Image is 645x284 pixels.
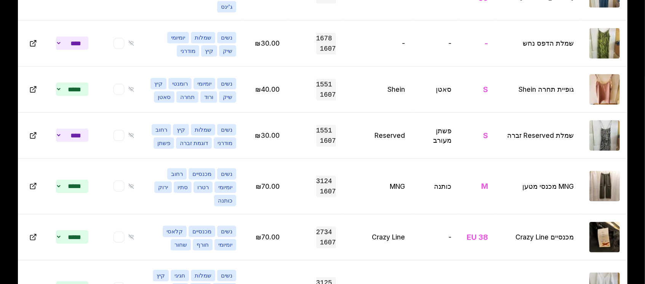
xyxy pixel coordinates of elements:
span: קיץ [153,270,169,281]
td: MNG מכנסי מטען [496,158,582,214]
td: - [413,214,459,260]
span: ערוך מחיר [255,85,280,93]
span: ערוך מחיר [255,39,280,47]
span: 1551 1607 [316,79,336,101]
td: שמלת הדפס נחש [496,20,582,66]
td: - [459,20,496,66]
td: S [459,66,496,112]
td: Shein [344,66,413,112]
span: ערוך מחיר [256,233,280,241]
span: יומיומי [214,182,236,193]
td: MNG [344,158,413,214]
span: שמלות [191,270,215,281]
span: רחוב [152,124,171,136]
td: EU 38 [459,214,496,260]
span: מכנסיים [189,226,215,237]
span: שמלות [191,124,215,136]
span: שיק [219,45,236,57]
td: כותנה [413,158,459,214]
td: - [413,20,459,66]
span: יומיומי [167,32,189,43]
td: פשתן מעורב [413,112,459,158]
button: Open in new tab [26,230,41,245]
td: מכנסיים Crazy Line [496,214,582,260]
span: נשים [217,78,236,89]
span: נשים [217,32,236,43]
td: Crazy Line [344,214,413,260]
td: M [459,158,496,214]
button: Open in new tab [26,128,41,143]
button: Open in new tab [26,82,41,97]
img: מכנסיים Crazy Line [589,222,620,252]
span: מכנסיים [189,168,215,180]
span: חגיגי [171,270,189,281]
span: פשתן [154,137,174,149]
span: 3124 1607 [316,176,336,197]
span: נשים [217,168,236,180]
span: ערוך מחיר [256,182,280,190]
span: שיק [219,91,236,103]
span: יומיומי [214,239,236,250]
span: דוגמת זברה [176,137,212,149]
span: יומיומי [194,78,215,89]
span: שחור [171,239,191,250]
td: שמלת Reserved זברה [496,112,582,158]
span: סתיו [174,182,192,193]
span: ירוק [154,182,172,193]
span: נשים [217,124,236,136]
td: גופיית תחרה Shein [496,66,582,112]
span: מודרני [177,45,199,57]
span: שמלות [191,32,215,43]
span: מודרני [214,137,236,149]
span: קיץ [201,45,217,57]
span: נשים [217,226,236,237]
span: רומנטי [168,78,192,89]
img: גופיית תחרה Shein [589,74,620,105]
span: רחוב [167,168,187,180]
td: S [459,112,496,158]
span: נשים [217,270,236,281]
span: כותנה [214,195,236,206]
span: 2734 1607 [316,227,336,248]
td: סאטן [413,66,459,112]
span: 1551 1607 [316,125,336,147]
button: Open in new tab [26,179,41,194]
img: שמלת הדפס נחש [589,28,620,59]
button: Open in new tab [26,36,41,51]
span: תחרה [176,91,198,103]
span: ערוך מחיר [255,131,280,139]
span: סאטן [154,91,174,103]
span: ורוד [200,91,217,103]
span: קיץ [150,78,166,89]
span: רטרו [194,182,213,193]
td: Reserved [344,112,413,158]
span: קיץ [173,124,189,136]
img: MNG מכנסי מטען [589,171,620,201]
span: קלאסי [163,226,187,237]
img: שמלת Reserved זברה [589,120,620,151]
span: 1678 1607 [316,33,336,54]
span: חורף [193,239,213,250]
td: - [344,20,413,66]
span: ג'ינס [217,1,236,13]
